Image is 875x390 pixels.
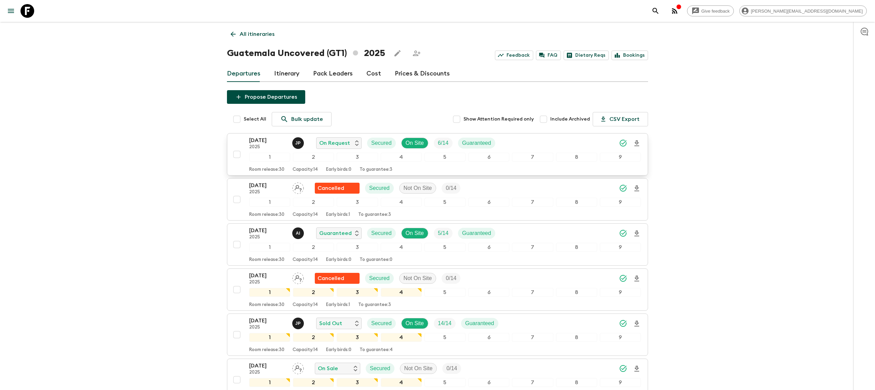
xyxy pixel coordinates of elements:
p: Secured [369,184,390,192]
button: [DATE]2025Assign pack leaderFlash Pack cancellationSecuredNot On SiteTrip Fill123456789Room relea... [227,178,648,221]
a: Pack Leaders [313,66,353,82]
div: 7 [512,333,553,342]
div: 5 [425,153,466,162]
button: [DATE]2025Julio PosadasSold OutSecuredOn SiteTrip FillGuaranteed123456789Room release:30Capacity:... [227,314,648,356]
div: On Site [401,318,428,329]
span: Assign pack leader [292,365,304,370]
p: Secured [370,364,390,373]
div: 8 [556,153,597,162]
p: On Site [406,229,424,237]
div: 7 [512,288,553,297]
p: Not On Site [404,184,432,192]
span: Assign pack leader [292,184,304,190]
p: [DATE] [249,317,287,325]
div: 3 [337,333,378,342]
button: AI [292,227,305,239]
div: Flash Pack cancellation [315,183,360,194]
span: Share this itinerary [410,46,423,60]
p: Room release: 30 [249,167,284,172]
div: Secured [367,318,396,329]
span: Show Attention Required only [463,116,534,123]
p: Early birds: 0 [326,167,351,172]
p: Secured [371,229,392,237]
p: To guarantee: 0 [360,257,392,263]
div: 1 [249,378,290,387]
div: 5 [425,198,466,207]
div: 5 [425,333,466,342]
div: 4 [381,243,422,252]
div: Not On Site [400,363,437,374]
span: Julio Posadas [292,139,305,145]
button: JP [292,318,305,329]
div: Secured [365,273,394,284]
button: Edit this itinerary [391,46,404,60]
p: To guarantee: 3 [360,167,392,172]
h1: Guatemala Uncovered (GT1) 2025 [227,46,385,60]
div: Trip Fill [442,363,461,374]
div: 9 [600,378,641,387]
button: [DATE]2025Assign pack leaderFlash Pack cancellationSecuredNot On SiteTrip Fill123456789Room relea... [227,268,648,311]
div: 9 [600,288,641,297]
div: 9 [600,153,641,162]
a: Give feedback [687,5,734,16]
p: On Site [406,139,424,147]
div: 8 [556,333,597,342]
p: 0 / 14 [446,184,456,192]
p: 6 / 14 [438,139,448,147]
svg: Download Onboarding [633,229,641,238]
div: 6 [468,378,509,387]
div: 8 [556,243,597,252]
p: 2025 [249,235,287,240]
svg: Synced Successfully [619,229,627,237]
p: [DATE] [249,136,287,144]
div: 5 [425,378,466,387]
div: Secured [367,228,396,239]
svg: Download Onboarding [633,139,641,148]
p: 0 / 14 [446,274,456,282]
p: [DATE] [249,362,287,370]
p: Capacity: 14 [293,167,318,172]
p: 14 / 14 [438,319,452,328]
div: 7 [512,198,553,207]
div: 1 [249,198,290,207]
p: To guarantee: 3 [358,212,391,218]
div: 7 [512,153,553,162]
p: [DATE] [249,226,287,235]
button: search adventures [649,4,662,18]
div: 1 [249,288,290,297]
button: [DATE]2025Alvaro IxtetelaGuaranteedSecuredOn SiteTrip FillGuaranteed123456789Room release:30Capac... [227,223,648,266]
p: Guaranteed [462,139,491,147]
svg: Synced Successfully [619,364,627,373]
p: Early birds: 0 [326,257,351,263]
p: To guarantee: 3 [358,302,391,308]
div: 6 [468,198,509,207]
div: 4 [381,333,422,342]
p: Room release: 30 [249,212,284,218]
div: 2 [293,198,334,207]
span: Assign pack leader [292,275,304,280]
div: Trip Fill [442,273,460,284]
svg: Download Onboarding [633,275,641,283]
a: Prices & Discounts [395,66,450,82]
svg: Synced Successfully [619,139,627,147]
button: JP [292,137,305,149]
button: menu [4,4,18,18]
div: 2 [293,288,334,297]
p: Capacity: 14 [293,257,318,263]
div: 6 [468,153,509,162]
p: To guarantee: 4 [360,347,393,353]
span: Julio Posadas [292,320,305,325]
div: 5 [425,243,466,252]
span: Alvaro Ixtetela [292,229,305,235]
div: 9 [600,198,641,207]
p: Guaranteed [319,229,352,237]
button: Propose Departures [227,90,305,104]
div: 4 [381,288,422,297]
a: Bulk update [272,112,332,126]
p: Cancelled [318,184,344,192]
a: Bookings [611,51,648,60]
p: Secured [371,139,392,147]
p: J P [295,321,301,326]
div: 1 [249,243,290,252]
p: Bulk update [291,115,323,123]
